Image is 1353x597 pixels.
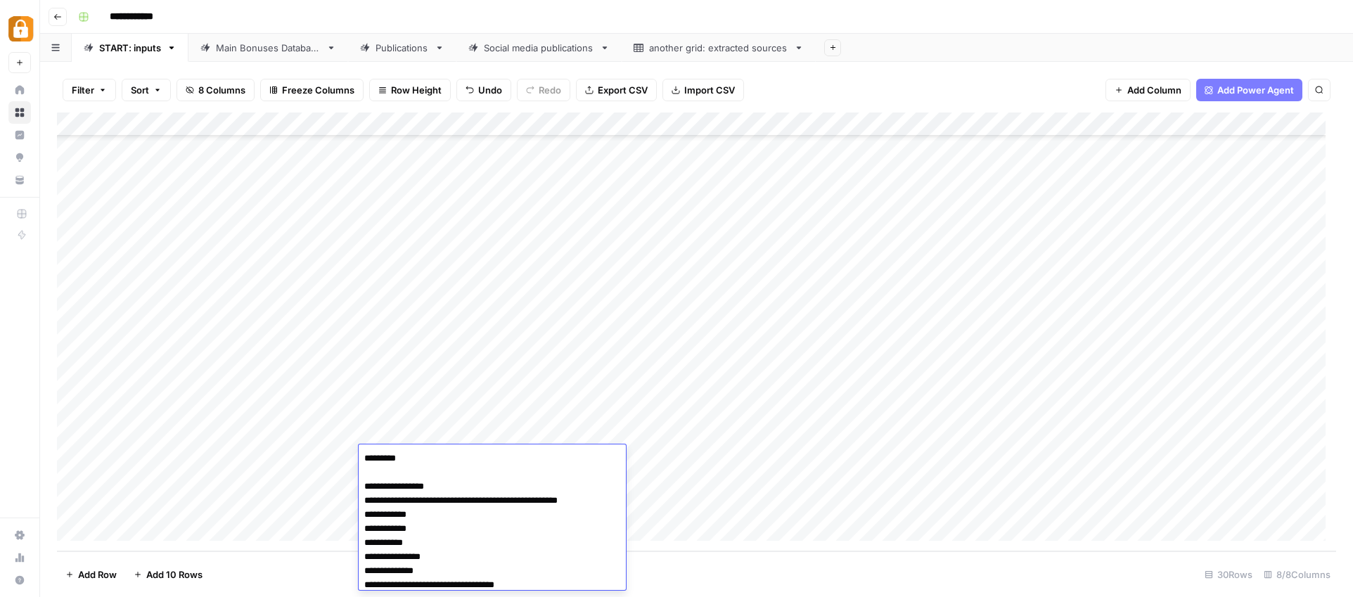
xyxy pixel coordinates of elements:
a: Usage [8,546,31,569]
button: Import CSV [662,79,744,101]
a: Settings [8,524,31,546]
button: Row Height [369,79,451,101]
button: Add 10 Rows [125,563,211,586]
button: Export CSV [576,79,657,101]
button: Add Power Agent [1196,79,1302,101]
a: START: inputs [72,34,188,62]
button: Sort [122,79,171,101]
button: Freeze Columns [260,79,364,101]
button: Redo [517,79,570,101]
div: START: inputs [99,41,161,55]
span: 8 Columns [198,83,245,97]
img: Adzz Logo [8,16,34,41]
span: Add Row [78,567,117,582]
span: Freeze Columns [282,83,354,97]
a: Browse [8,101,31,124]
span: Add Column [1127,83,1181,97]
button: Workspace: Adzz [8,11,31,46]
a: another grid: extracted sources [622,34,816,62]
span: Import CSV [684,83,735,97]
span: Add Power Agent [1217,83,1294,97]
span: Export CSV [598,83,648,97]
span: Undo [478,83,502,97]
a: Your Data [8,169,31,191]
div: Main Bonuses Database [216,41,321,55]
a: Publications [348,34,456,62]
span: Sort [131,83,149,97]
span: Filter [72,83,94,97]
span: Redo [539,83,561,97]
button: 8 Columns [177,79,255,101]
div: 8/8 Columns [1258,563,1336,586]
button: Filter [63,79,116,101]
button: Add Row [57,563,125,586]
button: Add Column [1105,79,1191,101]
a: Main Bonuses Database [188,34,348,62]
span: Add 10 Rows [146,567,203,582]
a: Home [8,79,31,101]
a: Social media publications [456,34,622,62]
a: Opportunities [8,146,31,169]
button: Undo [456,79,511,101]
div: Social media publications [484,41,594,55]
div: Publications [376,41,429,55]
div: 30 Rows [1199,563,1258,586]
a: Insights [8,124,31,146]
div: another grid: extracted sources [649,41,788,55]
button: Help + Support [8,569,31,591]
span: Row Height [391,83,442,97]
